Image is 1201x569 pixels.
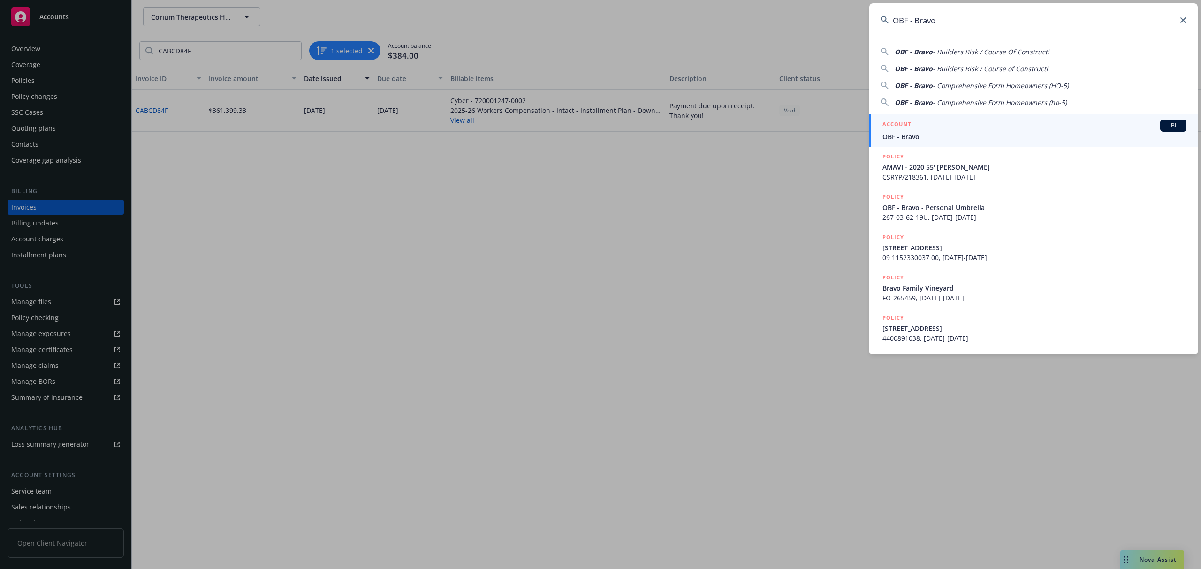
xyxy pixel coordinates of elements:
[869,187,1198,227] a: POLICYOBF - Bravo - Personal Umbrella267-03-62-19U, [DATE]-[DATE]
[933,47,1049,56] span: - Builders Risk / Course Of Constructi
[882,132,1186,142] span: OBF - Bravo
[882,243,1186,253] span: [STREET_ADDRESS]
[869,114,1198,147] a: ACCOUNTBIOBF - Bravo
[882,172,1186,182] span: CSRYP/218361, [DATE]-[DATE]
[882,253,1186,262] span: 09 1152330037 00, [DATE]-[DATE]
[1164,121,1183,130] span: BI
[882,323,1186,333] span: [STREET_ADDRESS]
[869,268,1198,308] a: POLICYBravo Family VineyardFO-265459, [DATE]-[DATE]
[882,202,1186,212] span: OBF - Bravo - Personal Umbrella
[895,81,933,90] span: OBF - Bravo
[882,273,904,282] h5: POLICY
[882,120,911,131] h5: ACCOUNT
[882,283,1186,293] span: Bravo Family Vineyard
[882,212,1186,222] span: 267-03-62-19U, [DATE]-[DATE]
[882,162,1186,172] span: AMAVI - 2020 55' [PERSON_NAME]
[882,152,904,161] h5: POLICY
[933,64,1048,73] span: - Builders Risk / Course of Constructi
[869,147,1198,187] a: POLICYAMAVI - 2020 55' [PERSON_NAME]CSRYP/218361, [DATE]-[DATE]
[933,81,1069,90] span: - Comprehensive Form Homeowners (HO-5)
[895,98,933,107] span: OBF - Bravo
[882,313,904,322] h5: POLICY
[869,227,1198,268] a: POLICY[STREET_ADDRESS]09 1152330037 00, [DATE]-[DATE]
[869,3,1198,37] input: Search...
[869,308,1198,348] a: POLICY[STREET_ADDRESS]4400891038, [DATE]-[DATE]
[895,64,933,73] span: OBF - Bravo
[882,333,1186,343] span: 4400891038, [DATE]-[DATE]
[895,47,933,56] span: OBF - Bravo
[882,192,904,202] h5: POLICY
[933,98,1067,107] span: - Comprehensive Form Homeowners (ho-5)
[882,232,904,242] h5: POLICY
[882,293,1186,303] span: FO-265459, [DATE]-[DATE]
